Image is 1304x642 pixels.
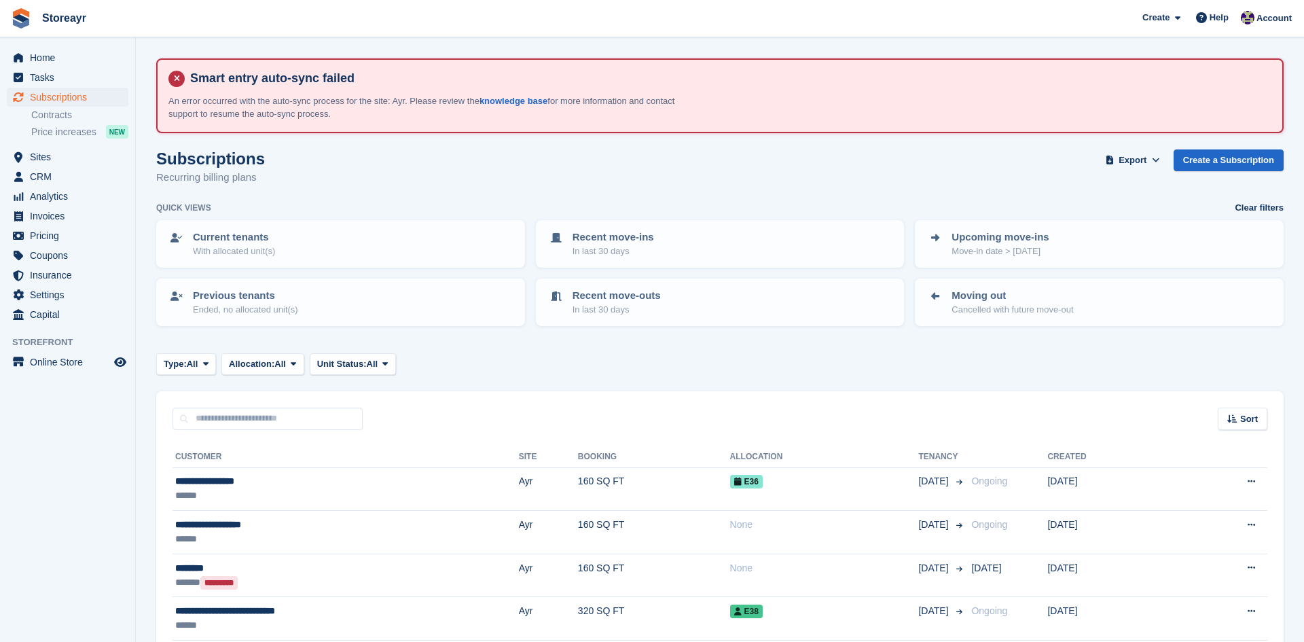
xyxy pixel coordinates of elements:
[1103,149,1163,172] button: Export
[7,167,128,186] a: menu
[519,554,578,597] td: Ayr
[106,125,128,139] div: NEW
[1047,511,1174,554] td: [DATE]
[30,147,111,166] span: Sites
[1174,149,1284,172] a: Create a Subscription
[187,357,198,371] span: All
[30,266,111,285] span: Insurance
[185,71,1271,86] h4: Smart entry auto-sync failed
[156,202,211,214] h6: Quick views
[221,353,304,376] button: Allocation: All
[1256,12,1292,25] span: Account
[519,467,578,511] td: Ayr
[952,245,1049,258] p: Move-in date > [DATE]
[30,167,111,186] span: CRM
[173,446,519,468] th: Customer
[30,187,111,206] span: Analytics
[971,519,1007,530] span: Ongoing
[578,467,730,511] td: 160 SQ FT
[730,446,919,468] th: Allocation
[7,187,128,206] a: menu
[112,354,128,370] a: Preview store
[1047,597,1174,641] td: [DATE]
[30,207,111,226] span: Invoices
[156,170,265,185] p: Recurring billing plans
[519,446,578,468] th: Site
[918,446,966,468] th: Tenancy
[168,94,678,121] p: An error occurred with the auto-sync process for the site: Ayr. Please review the for more inform...
[537,280,903,325] a: Recent move-outs In last 30 days
[367,357,378,371] span: All
[1119,154,1146,167] span: Export
[193,245,275,258] p: With allocated unit(s)
[31,124,128,139] a: Price increases NEW
[730,561,919,575] div: None
[479,96,547,106] a: knowledge base
[317,357,367,371] span: Unit Status:
[274,357,286,371] span: All
[7,226,128,245] a: menu
[164,357,187,371] span: Type:
[7,285,128,304] a: menu
[971,476,1007,486] span: Ongoing
[7,48,128,67] a: menu
[971,605,1007,616] span: Ongoing
[193,230,275,245] p: Current tenants
[1241,11,1254,24] img: Byron Mcindoe
[310,353,396,376] button: Unit Status: All
[918,474,951,488] span: [DATE]
[7,305,128,324] a: menu
[37,7,92,29] a: Storeayr
[158,221,524,266] a: Current tenants With allocated unit(s)
[31,109,128,122] a: Contracts
[193,288,298,304] p: Previous tenants
[156,353,216,376] button: Type: All
[1240,412,1258,426] span: Sort
[30,88,111,107] span: Subscriptions
[578,554,730,597] td: 160 SQ FT
[918,518,951,532] span: [DATE]
[918,561,951,575] span: [DATE]
[1047,467,1174,511] td: [DATE]
[952,303,1073,317] p: Cancelled with future move-out
[730,518,919,532] div: None
[519,597,578,641] td: Ayr
[7,246,128,265] a: menu
[7,266,128,285] a: menu
[537,221,903,266] a: Recent move-ins In last 30 days
[578,511,730,554] td: 160 SQ FT
[1047,446,1174,468] th: Created
[730,605,763,618] span: E38
[1210,11,1229,24] span: Help
[193,303,298,317] p: Ended, no allocated unit(s)
[30,226,111,245] span: Pricing
[578,597,730,641] td: 320 SQ FT
[31,126,96,139] span: Price increases
[7,68,128,87] a: menu
[952,288,1073,304] p: Moving out
[12,336,135,349] span: Storefront
[971,563,1001,573] span: [DATE]
[573,245,654,258] p: In last 30 days
[916,280,1282,325] a: Moving out Cancelled with future move-out
[7,353,128,372] a: menu
[30,305,111,324] span: Capital
[11,8,31,29] img: stora-icon-8386f47178a22dfd0bd8f6a31ec36ba5ce8667c1dd55bd0f319d3a0aa187defe.svg
[578,446,730,468] th: Booking
[30,246,111,265] span: Coupons
[30,353,111,372] span: Online Store
[7,88,128,107] a: menu
[573,288,661,304] p: Recent move-outs
[1142,11,1170,24] span: Create
[158,280,524,325] a: Previous tenants Ended, no allocated unit(s)
[30,285,111,304] span: Settings
[519,511,578,554] td: Ayr
[229,357,274,371] span: Allocation:
[952,230,1049,245] p: Upcoming move-ins
[7,147,128,166] a: menu
[1235,201,1284,215] a: Clear filters
[730,475,763,488] span: E36
[573,230,654,245] p: Recent move-ins
[156,149,265,168] h1: Subscriptions
[30,48,111,67] span: Home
